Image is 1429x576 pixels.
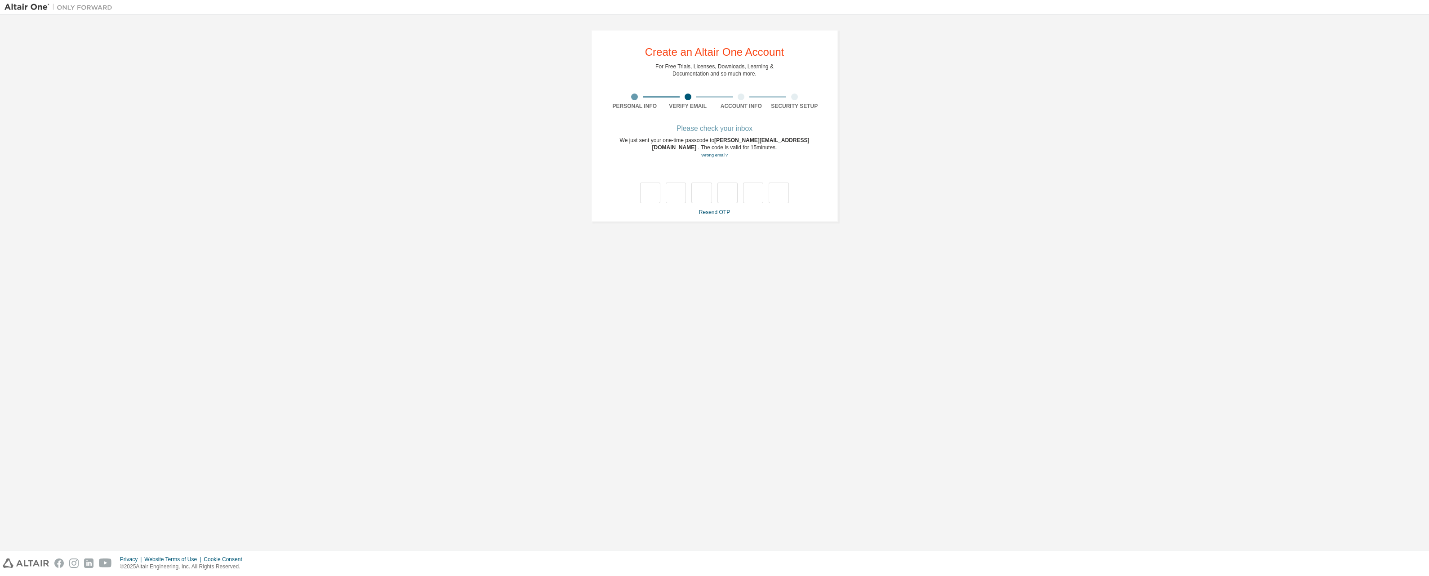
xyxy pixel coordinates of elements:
span: [PERSON_NAME][EMAIL_ADDRESS][DOMAIN_NAME] [652,137,810,151]
img: youtube.svg [99,558,112,568]
div: We just sent your one-time passcode to . The code is valid for 15 minutes. [608,137,821,159]
div: Security Setup [768,103,821,110]
img: instagram.svg [69,558,79,568]
div: For Free Trials, Licenses, Downloads, Learning & Documentation and so much more. [655,63,774,77]
div: Cookie Consent [204,556,247,563]
img: linkedin.svg [84,558,93,568]
div: Verify Email [661,103,715,110]
a: Go back to the registration form [701,152,728,157]
div: Personal Info [608,103,662,110]
div: Account Info [715,103,768,110]
div: Website Terms of Use [144,556,204,563]
img: facebook.svg [54,558,64,568]
img: altair_logo.svg [3,558,49,568]
img: Altair One [4,3,117,12]
a: Resend OTP [699,209,730,215]
div: Privacy [120,556,144,563]
div: Please check your inbox [608,126,821,131]
p: © 2025 Altair Engineering, Inc. All Rights Reserved. [120,563,248,571]
div: Create an Altair One Account [645,47,784,58]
